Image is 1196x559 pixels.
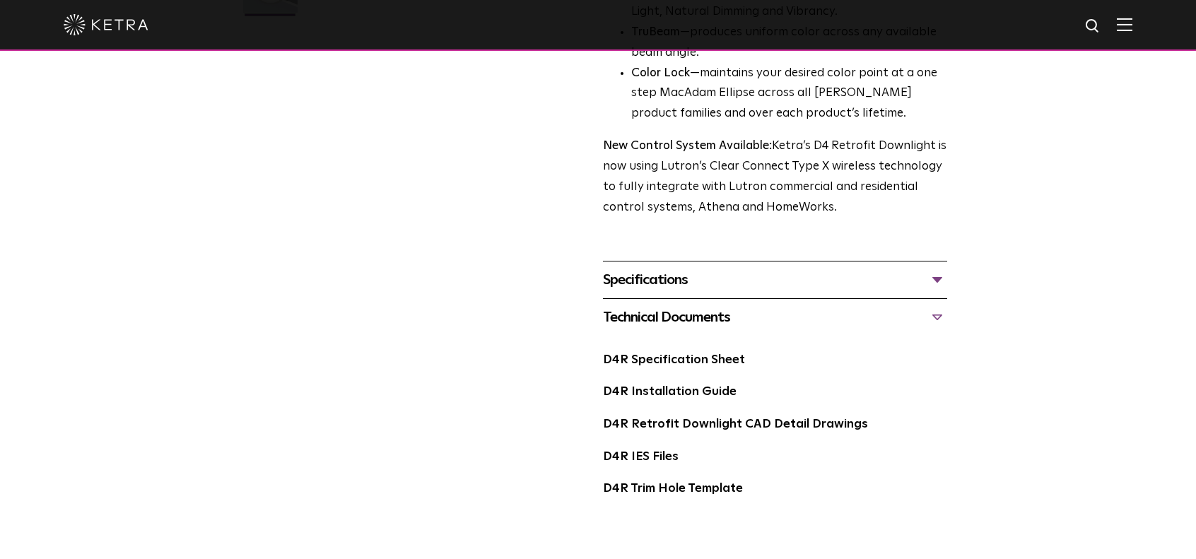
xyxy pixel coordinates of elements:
a: D4R Installation Guide [603,386,737,398]
a: D4R Trim Hole Template [603,483,743,495]
img: search icon [1084,18,1102,35]
a: D4R IES Files [603,451,679,463]
img: Hamburger%20Nav.svg [1117,18,1132,31]
p: Ketra’s D4 Retrofit Downlight is now using Lutron’s Clear Connect Type X wireless technology to f... [603,136,947,218]
div: Specifications [603,269,947,291]
img: ketra-logo-2019-white [64,14,148,35]
strong: Color Lock [631,67,690,79]
div: Technical Documents [603,306,947,329]
a: D4R Specification Sheet [603,354,745,366]
a: D4R Retrofit Downlight CAD Detail Drawings [603,418,868,430]
li: —maintains your desired color point at a one step MacAdam Ellipse across all [PERSON_NAME] produc... [631,64,947,125]
strong: New Control System Available: [603,140,772,152]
